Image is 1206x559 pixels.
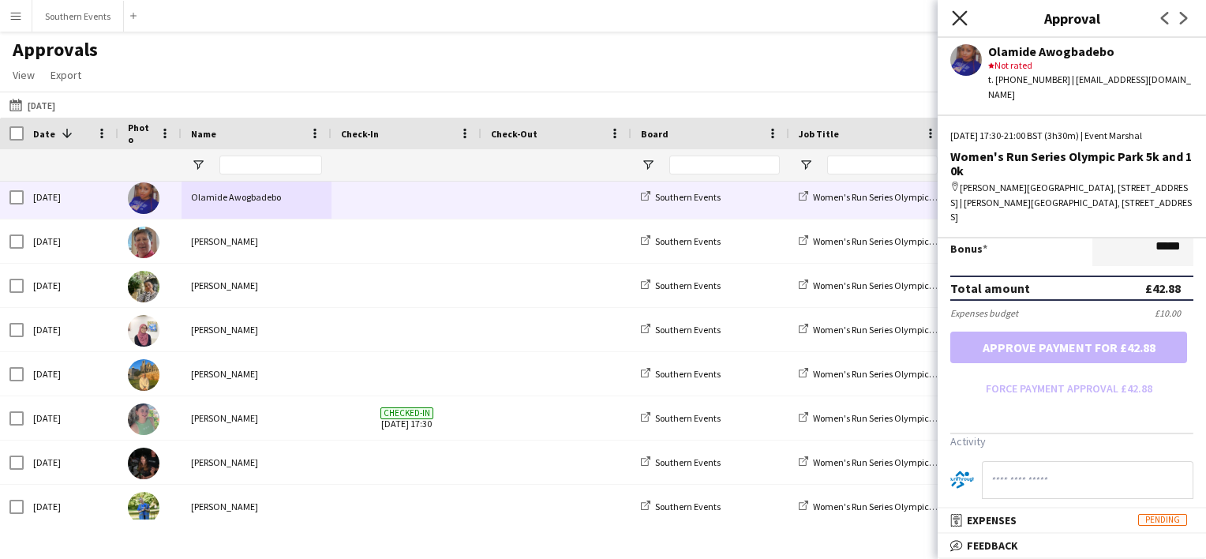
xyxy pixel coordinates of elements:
a: Southern Events [641,191,721,203]
div: [DATE] [24,264,118,307]
div: [PERSON_NAME] [182,308,331,351]
span: Southern Events [655,191,721,203]
div: Olamide Awogbadebo [182,175,331,219]
div: Olamide Awogbadebo [988,44,1193,58]
span: Check-In [341,128,379,140]
div: [DATE] 17:30-21:00 BST (3h30m) | Event Marshal [950,129,1193,143]
a: Export [44,65,88,85]
button: Open Filter Menu [641,158,655,172]
span: Southern Events [655,279,721,291]
a: View [6,65,41,85]
a: Southern Events [641,368,721,380]
img: Karen King [128,227,159,258]
mat-expansion-panel-header: Feedback [938,534,1206,557]
div: Total amount [950,280,1030,296]
a: Southern Events [641,412,721,424]
a: Southern Events [641,324,721,336]
span: Date [33,128,55,140]
a: Women's Run Series Olympic Park 5k and 10k [799,456,993,468]
span: Women's Run Series Olympic Park 5k and 10k [813,412,993,424]
img: Rita Minhas [128,448,159,479]
button: Open Filter Menu [799,158,813,172]
span: Women's Run Series Olympic Park 5k and 10k [813,501,993,512]
span: Checked-in [380,407,433,419]
button: Open Filter Menu [191,158,205,172]
div: [PERSON_NAME] [182,352,331,396]
span: Southern Events [655,368,721,380]
img: Jessica Lister [128,492,159,523]
h3: Activity [950,434,1193,448]
span: Southern Events [655,456,721,468]
span: Photo [128,122,153,145]
a: Women's Run Series Olympic Park 5k and 10k [799,324,993,336]
span: Women's Run Series Olympic Park 5k and 10k [813,368,993,380]
div: [DATE] [24,175,118,219]
input: Name Filter Input [219,156,322,174]
img: Neve Thomas [128,403,159,435]
span: Women's Run Series Olympic Park 5k and 10k [813,279,993,291]
span: Southern Events [655,412,721,424]
label: Bonus [950,242,987,256]
input: Board Filter Input [669,156,780,174]
div: [DATE] [24,308,118,351]
span: Expenses [967,513,1017,527]
a: Women's Run Series Olympic Park 5k and 10k [799,235,993,247]
span: Job Title [799,128,839,140]
span: Women's Run Series Olympic Park 5k and 10k [813,456,993,468]
a: Southern Events [641,456,721,468]
div: t. [PHONE_NUMBER] | [EMAIL_ADDRESS][DOMAIN_NAME] [988,73,1193,101]
span: Board [641,128,669,140]
div: £10.00 [1155,307,1193,319]
div: [PERSON_NAME] [182,219,331,263]
div: [DATE] [24,219,118,263]
span: Feedback [967,538,1018,553]
div: Not rated [988,58,1193,73]
a: Southern Events [641,501,721,512]
span: Southern Events [655,501,721,512]
div: [PERSON_NAME] [182,441,331,484]
div: [PERSON_NAME] [182,396,331,440]
button: Southern Events [32,1,124,32]
span: Southern Events [655,235,721,247]
div: [PERSON_NAME] [182,485,331,528]
a: Women's Run Series Olympic Park 5k and 10k [799,368,993,380]
div: [DATE] [24,396,118,440]
span: Southern Events [655,324,721,336]
a: Women's Run Series Olympic Park 5k and 10k [799,412,993,424]
span: Name [191,128,216,140]
span: Women's Run Series Olympic Park 5k and 10k [813,324,993,336]
span: View [13,68,35,82]
img: Olamide Awogbadebo [128,182,159,214]
span: Pending [1138,514,1187,526]
input: Job Title Filter Input [827,156,938,174]
span: Check-Out [491,128,537,140]
a: Southern Events [641,235,721,247]
span: Export [51,68,81,82]
div: [PERSON_NAME] [182,264,331,307]
a: Women's Run Series Olympic Park 5k and 10k [799,279,993,291]
div: [PERSON_NAME][GEOGRAPHIC_DATA], [STREET_ADDRESS] | [PERSON_NAME][GEOGRAPHIC_DATA], [STREET_ADDRESS] [950,181,1193,224]
div: Women's Run Series Olympic Park 5k and 10k [950,149,1193,178]
h3: Approval [938,8,1206,28]
mat-expansion-panel-header: ExpensesPending [938,508,1206,532]
div: £42.88 [1145,280,1181,296]
img: Haifa Hanapi [128,271,159,302]
div: Expenses budget [950,307,1018,319]
img: Natalia Khalish Dahsimar [128,315,159,347]
span: Women's Run Series Olympic Park 5k and 10k [813,235,993,247]
img: Batrisyia Muhammad Aminuddin [128,359,159,391]
div: [DATE] [24,441,118,484]
div: [DATE] [24,352,118,396]
div: [DATE] [24,485,118,528]
a: Women's Run Series Olympic Park 5k and 10k [799,191,993,203]
span: [DATE] 17:30 [341,396,472,440]
a: Women's Run Series Olympic Park 5k and 10k [799,501,993,512]
a: Southern Events [641,279,721,291]
span: Women's Run Series Olympic Park 5k and 10k [813,191,993,203]
button: [DATE] [6,96,58,114]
